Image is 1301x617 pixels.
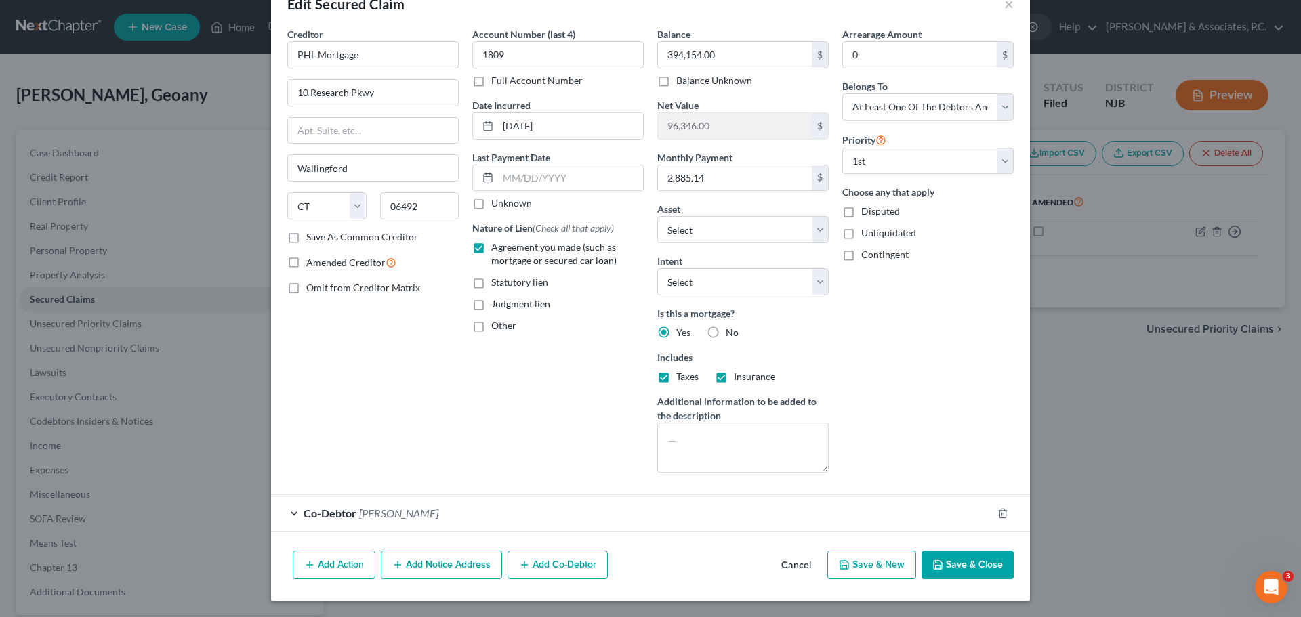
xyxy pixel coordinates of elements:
input: XXXX [472,41,644,68]
label: Full Account Number [491,74,583,87]
button: Add Action [293,551,375,579]
label: Net Value [657,98,699,112]
input: MM/DD/YYYY [498,113,643,139]
span: Unliquidated [861,227,916,238]
span: 3 [1283,571,1294,582]
input: MM/DD/YYYY [498,165,643,191]
span: Contingent [861,249,909,260]
label: Choose any that apply [842,185,1014,199]
span: Asset [657,203,680,215]
label: Account Number (last 4) [472,27,575,41]
input: Apt, Suite, etc... [288,118,458,144]
label: Date Incurred [472,98,531,112]
div: $ [812,42,828,68]
span: [PERSON_NAME] [359,507,438,519]
label: Nature of Lien [472,221,614,235]
label: Intent [657,254,682,268]
input: Search creditor by name... [287,41,459,68]
span: Other [491,320,516,331]
input: 0.00 [658,113,812,139]
label: Is this a mortgage? [657,306,829,320]
label: Additional information to be added to the description [657,394,829,423]
span: Agreement you made (such as mortgage or secured car loan) [491,241,617,266]
input: Enter city... [288,155,458,181]
span: Statutory lien [491,276,548,288]
input: Enter address... [288,80,458,106]
button: Save & New [827,551,916,579]
span: Taxes [676,370,699,382]
button: Add Co-Debtor [508,551,608,579]
input: 0.00 [843,42,997,68]
iframe: Intercom live chat [1255,571,1287,603]
input: 0.00 [658,165,812,191]
label: Monthly Payment [657,150,732,165]
label: Balance [657,27,690,41]
span: Belongs To [842,81,888,92]
label: Includes [657,350,829,364]
label: Arrearage Amount [842,27,922,41]
span: (Check all that apply) [533,222,614,234]
button: Save & Close [922,551,1014,579]
div: $ [812,165,828,191]
span: Insurance [734,370,775,382]
span: Creditor [287,28,323,40]
label: Last Payment Date [472,150,550,165]
label: Unknown [491,196,532,210]
span: Co-Debtor [304,507,356,519]
div: $ [997,42,1013,68]
button: Cancel [770,552,822,579]
div: $ [812,113,828,139]
label: Priority [842,131,886,148]
input: 0.00 [658,42,812,68]
label: Balance Unknown [676,74,752,87]
label: Save As Common Creditor [306,230,418,244]
span: Disputed [861,205,900,217]
input: Enter zip... [380,192,459,219]
button: Add Notice Address [381,551,502,579]
span: Omit from Creditor Matrix [306,282,420,293]
span: Judgment lien [491,298,550,310]
span: No [726,326,739,338]
span: Yes [676,326,690,338]
span: Amended Creditor [306,257,386,268]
